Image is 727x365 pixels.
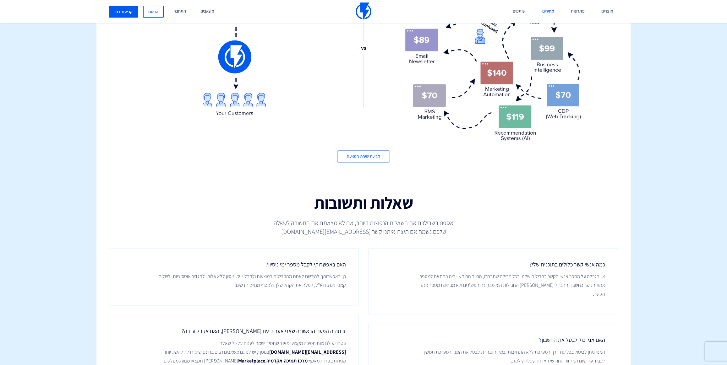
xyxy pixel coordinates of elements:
a: הרשם [143,6,164,18]
a: מרכז תמיכה [284,356,308,365]
h2: האם באפשרותי לקבל מספר ימי ניסיון? [122,261,346,267]
h2: זו תהיה הפעם הראשונה שאני אעבוד עם [PERSON_NAME], האם אקבל עזרה? [122,328,346,334]
p: המנוי ניתן לביטול בכל עת דרך המערכת ללא התחייבות. במידה ובחרת לבטל את המנוי המערכת תמשיך לעבוד עד... [417,347,605,365]
h2: כמה אנשי קשר כלולים בתוכנית שלי? [381,261,605,267]
p: אין הגבלה על מספר אנשי הקשר בחבילות שלנו. בכל חבילה שתבחרו, החיוב החודשי יהיה בהתאם למספר אנשי הק... [417,272,605,298]
p: אספנו בשבילכם את השאלות הנפוצות ביותר, אם לא מצאתם את התשובה לשאלה שלכם נשמח אם תיצרו איתנו קשר [... [269,218,458,236]
p: כן, באפשרותך להירשם לאחת מהחבילות המוצעות ולקבל 7 ימי ניסיון ללא עלות: להגדיר אוטומציות, לשלוח קמ... [157,272,346,289]
a: אקדמיה [266,356,282,365]
h2: האם אני יכול לבטל את החשבון? [381,336,605,343]
h2: שאלות ותשובות [96,194,631,212]
a: Marketplace [238,356,265,365]
a: קביעת דמו [109,6,138,18]
a: [EMAIL_ADDRESS][DOMAIN_NAME] [269,347,346,356]
a: קביעת שיחת הטמעה [337,150,390,162]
